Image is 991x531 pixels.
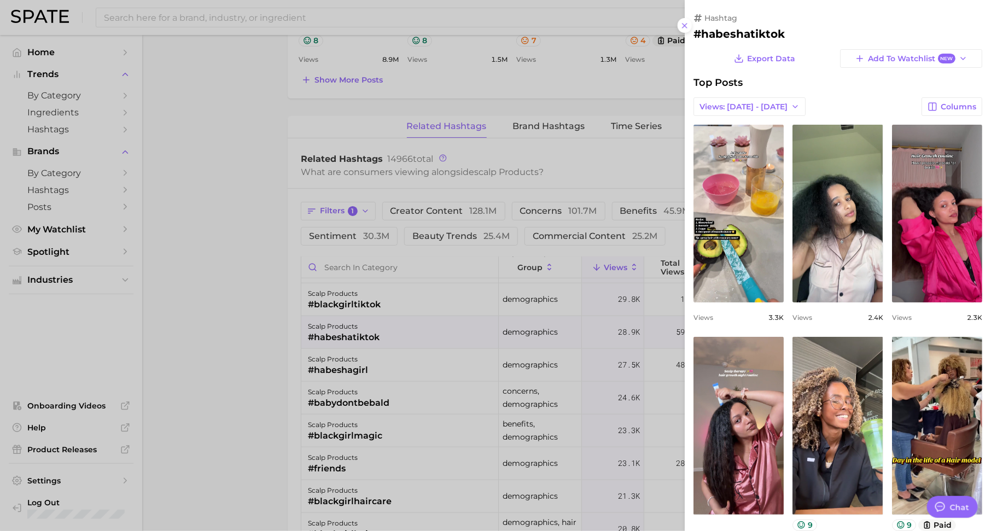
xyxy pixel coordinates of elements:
span: hashtag [704,13,737,23]
button: Views: [DATE] - [DATE] [693,97,806,116]
span: New [938,54,955,64]
span: Top Posts [693,77,743,89]
span: Add to Watchlist [868,54,955,64]
span: 2.4k [868,313,883,322]
span: Views [693,313,713,322]
button: 9 [792,520,817,531]
button: Add to WatchlistNew [840,49,982,68]
span: 3.3k [768,313,784,322]
button: Columns [922,97,982,116]
span: 2.3k [967,313,982,322]
span: Export Data [747,54,795,63]
span: Views [792,313,812,322]
button: 9 [892,520,917,531]
span: Columns [941,102,976,112]
button: paid [918,520,956,531]
button: Export Data [731,49,798,68]
span: Views [892,313,912,322]
h2: #habeshatiktok [693,27,982,40]
span: Views: [DATE] - [DATE] [699,102,788,112]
